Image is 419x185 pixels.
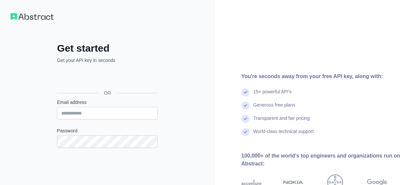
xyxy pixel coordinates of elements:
[57,57,158,64] p: Get your API key in seconds
[241,88,249,96] img: check mark
[253,88,292,102] div: 15+ powerful API's
[241,152,409,168] div: 100,000+ of the world's top engineers and organizations run on Abstract:
[57,42,158,54] h2: Get started
[99,90,116,96] span: OR
[57,127,158,134] label: Password
[253,102,295,115] div: Generous free plans
[241,72,409,80] div: You're seconds away from your free API key, along with:
[57,156,158,182] iframe: reCAPTCHA
[241,115,249,123] img: check mark
[253,115,310,128] div: Transparent and fair pricing
[241,128,249,136] img: check mark
[57,99,158,106] label: Email address
[241,102,249,110] img: check mark
[253,128,314,141] div: World-class technical support
[54,71,160,85] iframe: Botão "Fazer login com o Google"
[11,13,54,20] img: Workflow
